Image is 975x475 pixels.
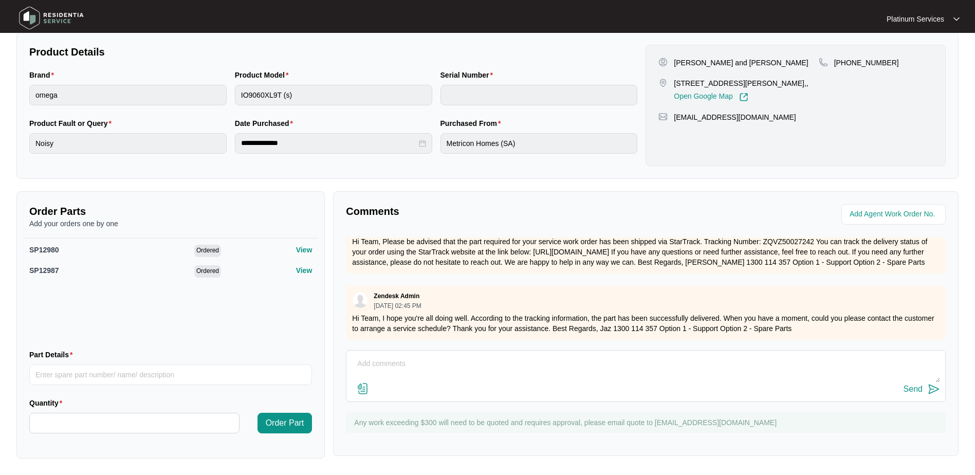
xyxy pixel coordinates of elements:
[235,70,293,80] label: Product Model
[658,112,668,121] img: map-pin
[346,204,638,218] p: Comments
[29,118,116,129] label: Product Fault or Query
[29,266,59,275] span: SP12987
[30,413,239,433] input: Quantity
[353,293,368,308] img: user.svg
[29,133,227,154] input: Product Fault or Query
[850,208,940,221] input: Add Agent Work Order No.
[194,265,221,278] span: Ordered
[296,245,312,255] p: View
[674,93,748,102] a: Open Google Map
[266,417,304,429] span: Order Part
[658,58,668,67] img: user-pin
[440,118,505,129] label: Purchased From
[354,417,941,428] p: Any work exceeding $300 will need to be quoted and requires approval, please email quote to [EMAI...
[352,313,940,334] p: Hi Team, I hope you're all doing well. According to the tracking information, the part has been s...
[29,398,66,408] label: Quantity
[374,292,419,300] p: Zendesk Admin
[29,246,59,254] span: SP12980
[658,78,668,87] img: map-pin
[819,58,828,67] img: map-pin
[887,14,944,24] p: Platinum Services
[29,364,312,385] input: Part Details
[674,58,808,68] p: [PERSON_NAME] and [PERSON_NAME]
[674,112,796,122] p: [EMAIL_ADDRESS][DOMAIN_NAME]
[440,70,497,80] label: Serial Number
[235,85,432,105] input: Product Model
[674,78,808,88] p: [STREET_ADDRESS][PERSON_NAME],,
[29,204,312,218] p: Order Parts
[904,385,923,394] div: Send
[739,93,748,102] img: Link-External
[440,133,638,154] input: Purchased From
[296,265,312,276] p: View
[928,383,940,395] img: send-icon.svg
[194,245,221,257] span: Ordered
[904,382,940,396] button: Send
[29,350,77,360] label: Part Details
[29,45,637,59] p: Product Details
[953,16,960,22] img: dropdown arrow
[15,3,87,33] img: residentia service logo
[834,58,899,68] p: [PHONE_NUMBER]
[29,70,58,80] label: Brand
[440,85,638,105] input: Serial Number
[235,118,297,129] label: Date Purchased
[29,85,227,105] input: Brand
[357,382,369,395] img: file-attachment-doc.svg
[374,303,421,309] p: [DATE] 02:45 PM
[352,236,940,267] p: Hi Team, Please be advised that the part required for your service work order has been shipped vi...
[257,413,312,433] button: Order Part
[29,218,312,229] p: Add your orders one by one
[241,138,417,149] input: Date Purchased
